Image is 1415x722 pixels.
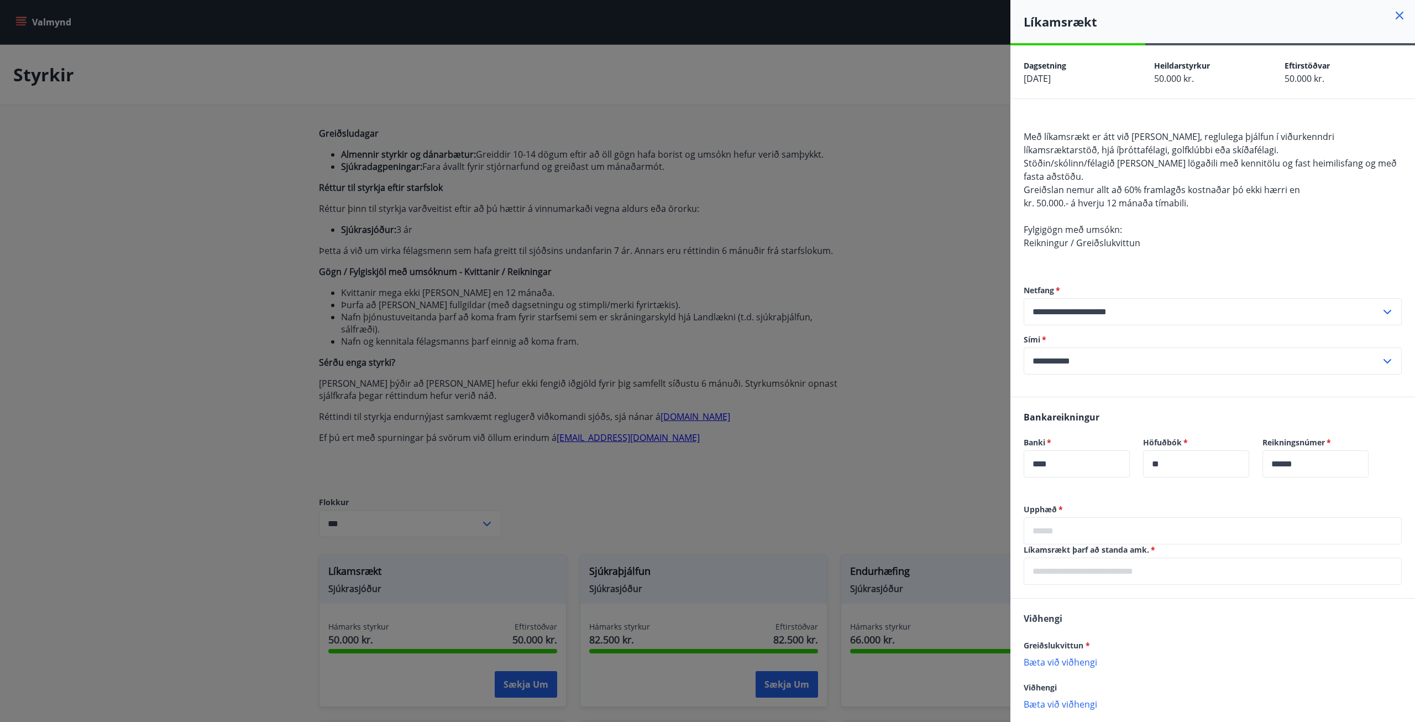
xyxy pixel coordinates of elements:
[1285,60,1330,71] span: Eftirstöðvar
[1154,60,1210,71] span: Heildarstyrkur
[1024,517,1402,544] div: Upphæð
[1024,558,1402,585] div: Líkamsrækt þarf að standa amk.
[1024,334,1402,345] label: Sími
[1024,682,1057,693] span: Viðhengi
[1024,131,1334,156] span: Með líkamsrækt er átt við [PERSON_NAME], reglulega þjálfun í viðurkenndri líkamsræktarstöð, hjá í...
[1024,285,1402,296] label: Netfang
[1262,437,1369,448] label: Reikningsnúmer
[1024,224,1122,236] span: Fylgigögn með umsókn:
[1024,237,1140,249] span: Reikningur / Greiðslukvittun
[1024,437,1130,448] label: Banki
[1024,60,1066,71] span: Dagsetning
[1024,13,1415,30] h4: Líkamsrækt
[1024,612,1062,625] span: Viðhengi
[1143,437,1249,448] label: Höfuðbók
[1285,72,1324,85] span: 50.000 kr.
[1024,544,1402,555] label: Líkamsrækt þarf að standa amk.
[1024,504,1402,515] label: Upphæð
[1024,411,1099,423] span: Bankareikningur
[1024,157,1397,183] span: Stöðin/skólinn/félagið [PERSON_NAME] lögaðili með kennitölu og fast heimilisfang og með fasta aðs...
[1024,184,1300,196] span: Greiðslan nemur allt að 60% framlagðs kostnaðar þó ekki hærri en
[1024,640,1090,651] span: Greiðslukvittun
[1024,72,1051,85] span: [DATE]
[1154,72,1194,85] span: 50.000 kr.
[1024,698,1402,709] p: Bæta við viðhengi
[1024,656,1402,667] p: Bæta við viðhengi
[1024,197,1188,209] span: kr. 50.000.- á hverju 12 mánaða tímabili.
